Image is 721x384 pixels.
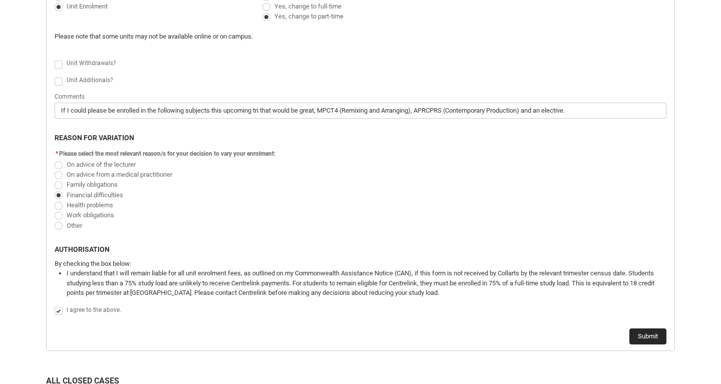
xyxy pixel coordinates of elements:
[67,181,118,188] span: Family obligations
[67,161,136,168] span: On advice of the lecturer
[55,32,511,42] p: Please note that some units may not be available online or on campus.
[56,150,58,157] abbr: required
[67,201,113,209] span: Health problems
[55,245,110,253] b: AUTHORISATION
[67,191,123,199] span: Financial difficulties
[629,328,666,344] button: Submit
[67,171,172,178] span: On advice from a medical practitioner
[274,3,341,10] span: Yes, change to full-time
[67,60,116,67] span: Unit Withdrawals?
[67,3,108,10] span: Unit Enrolment
[67,306,121,313] span: I agree to the above.
[67,211,114,219] span: Work obligations
[55,134,134,142] b: REASON FOR VARIATION
[59,150,275,157] span: Please select the most relevant reason/s for your decision to vary your enrolment:
[67,77,113,84] span: Unit Additionals?
[67,222,82,229] span: Other
[55,93,85,100] span: Comments
[55,259,666,269] p: By checking the box below:
[67,268,666,298] li: I understand that I will remain liable for all unit enrolment fees, as outlined on my Commonwealt...
[274,13,343,20] span: Yes, change to part-time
